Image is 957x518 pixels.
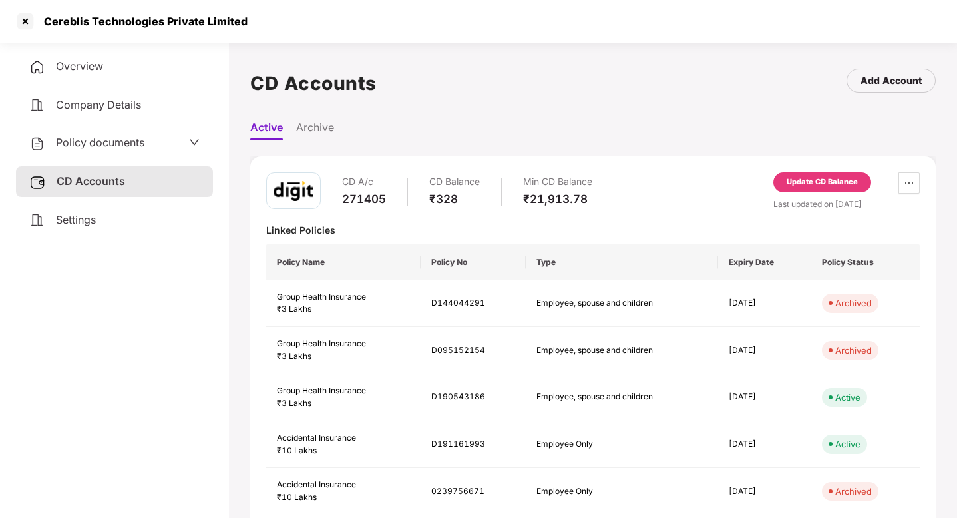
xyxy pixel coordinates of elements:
[189,137,200,148] span: down
[536,391,683,403] div: Employee, spouse and children
[57,174,125,188] span: CD Accounts
[526,244,718,280] th: Type
[429,172,480,192] div: CD Balance
[266,244,421,280] th: Policy Name
[29,212,45,228] img: svg+xml;base64,PHN2ZyB4bWxucz0iaHR0cDovL3d3dy53My5vcmcvMjAwMC9zdmciIHdpZHRoPSIyNCIgaGVpZ2h0PSIyNC...
[56,136,144,149] span: Policy documents
[277,291,410,304] div: Group Health Insurance
[277,385,410,397] div: Group Health Insurance
[29,59,45,75] img: svg+xml;base64,PHN2ZyB4bWxucz0iaHR0cDovL3d3dy53My5vcmcvMjAwMC9zdmciIHdpZHRoPSIyNCIgaGVpZ2h0PSIyNC...
[277,432,410,445] div: Accidental Insurance
[861,73,922,88] div: Add Account
[421,280,526,328] td: D144044291
[835,344,872,357] div: Archived
[536,297,683,310] div: Employee, spouse and children
[787,176,858,188] div: Update CD Balance
[718,244,811,280] th: Expiry Date
[835,437,861,451] div: Active
[718,468,811,515] td: [DATE]
[277,398,311,408] span: ₹3 Lakhs
[342,172,386,192] div: CD A/c
[250,121,283,140] li: Active
[421,374,526,421] td: D190543186
[718,421,811,469] td: [DATE]
[29,136,45,152] img: svg+xml;base64,PHN2ZyB4bWxucz0iaHR0cDovL3d3dy53My5vcmcvMjAwMC9zdmciIHdpZHRoPSIyNCIgaGVpZ2h0PSIyNC...
[277,445,317,455] span: ₹10 Lakhs
[536,438,683,451] div: Employee Only
[718,280,811,328] td: [DATE]
[523,172,592,192] div: Min CD Balance
[421,244,526,280] th: Policy No
[250,69,377,98] h1: CD Accounts
[899,178,919,188] span: ellipsis
[36,15,248,28] div: Cereblis Technologies Private Limited
[342,192,386,206] div: 271405
[274,181,313,201] img: godigit.png
[56,213,96,226] span: Settings
[835,485,872,498] div: Archived
[898,172,920,194] button: ellipsis
[56,98,141,111] span: Company Details
[536,485,683,498] div: Employee Only
[277,479,410,491] div: Accidental Insurance
[421,327,526,374] td: D095152154
[835,391,861,404] div: Active
[277,304,311,314] span: ₹3 Lakhs
[421,421,526,469] td: D191161993
[277,492,317,502] span: ₹10 Lakhs
[718,327,811,374] td: [DATE]
[523,192,592,206] div: ₹21,913.78
[266,224,920,236] div: Linked Policies
[718,374,811,421] td: [DATE]
[29,174,46,190] img: svg+xml;base64,PHN2ZyB3aWR0aD0iMjUiIGhlaWdodD0iMjQiIHZpZXdCb3g9IjAgMCAyNSAyNCIgZmlsbD0ibm9uZSIgeG...
[773,198,920,210] div: Last updated on [DATE]
[421,468,526,515] td: 0239756671
[277,351,311,361] span: ₹3 Lakhs
[429,192,480,206] div: ₹328
[56,59,103,73] span: Overview
[536,344,683,357] div: Employee, spouse and children
[277,338,410,350] div: Group Health Insurance
[835,296,872,310] div: Archived
[811,244,920,280] th: Policy Status
[296,121,334,140] li: Archive
[29,97,45,113] img: svg+xml;base64,PHN2ZyB4bWxucz0iaHR0cDovL3d3dy53My5vcmcvMjAwMC9zdmciIHdpZHRoPSIyNCIgaGVpZ2h0PSIyNC...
